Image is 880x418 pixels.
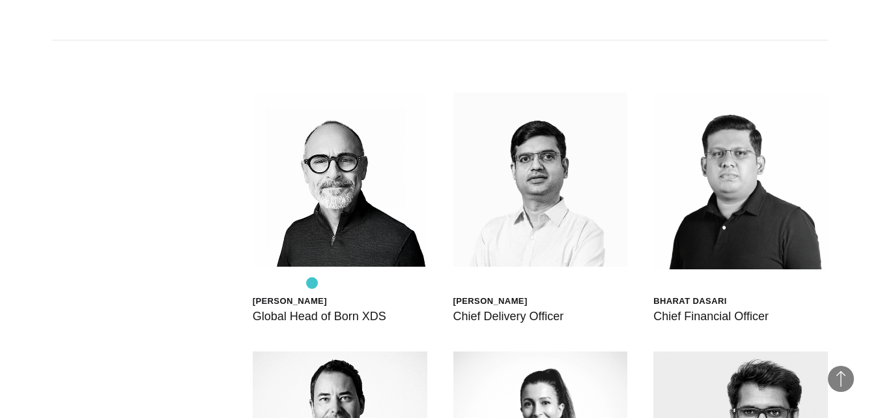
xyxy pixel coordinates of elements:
img: Bharat Dasari [653,93,828,269]
div: Global Head of Born XDS [253,307,386,325]
div: [PERSON_NAME] [453,295,564,306]
button: Back to Top [828,366,854,392]
img: Shashank Tamotia [453,93,628,267]
div: Bharat Dasari [653,295,769,306]
div: Chief Financial Officer [653,307,769,325]
div: Chief Delivery Officer [453,307,564,325]
div: [PERSON_NAME] [253,295,386,306]
img: Scott Sorokin [253,93,427,267]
